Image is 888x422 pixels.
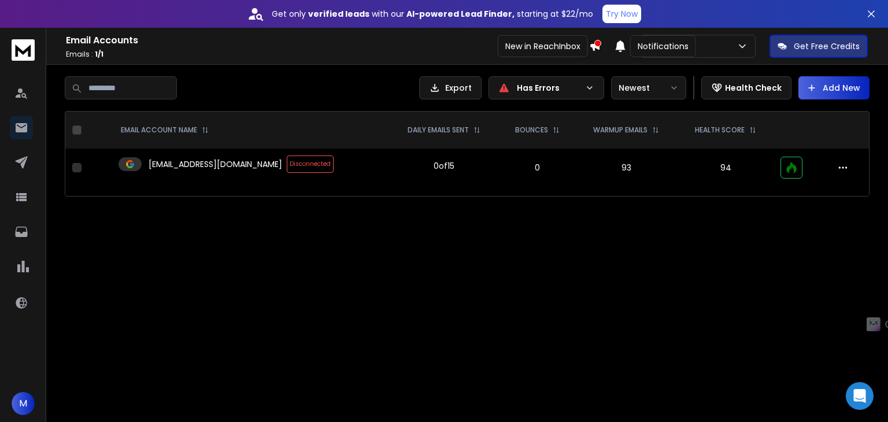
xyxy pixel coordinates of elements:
div: Notifications [630,35,696,57]
strong: AI-powered Lead Finder, [406,8,515,20]
div: 0 of 15 [434,160,454,172]
button: Try Now [602,5,641,23]
td: 94 [678,149,774,187]
div: EMAIL ACCOUNT NAME [121,125,209,135]
strong: verified leads [308,8,369,20]
button: Health Check [701,76,791,99]
p: DAILY EMAILS SENT [408,125,469,135]
p: BOUNCES [515,125,548,135]
h1: Email Accounts [66,34,589,47]
button: Add New [798,76,869,99]
p: WARMUP EMAILS [593,125,647,135]
p: HEALTH SCORE [695,125,745,135]
button: Get Free Credits [769,35,868,58]
p: Emails : [66,50,589,59]
p: Has Errors [517,82,580,94]
button: Export [419,76,482,99]
button: M [12,392,35,415]
p: Health Check [725,82,782,94]
div: New in ReachInbox [498,35,588,57]
span: 1 / 1 [95,49,103,59]
span: Disconnected [287,156,334,173]
img: logo [12,39,35,61]
p: Try Now [606,8,638,20]
div: Open Intercom Messenger [846,382,874,410]
button: Newest [611,76,686,99]
td: 93 [575,149,678,187]
p: 0 [506,162,568,173]
p: Get Free Credits [794,40,860,52]
p: [EMAIL_ADDRESS][DOMAIN_NAME] [149,158,282,170]
p: Get only with our starting at $22/mo [272,8,593,20]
